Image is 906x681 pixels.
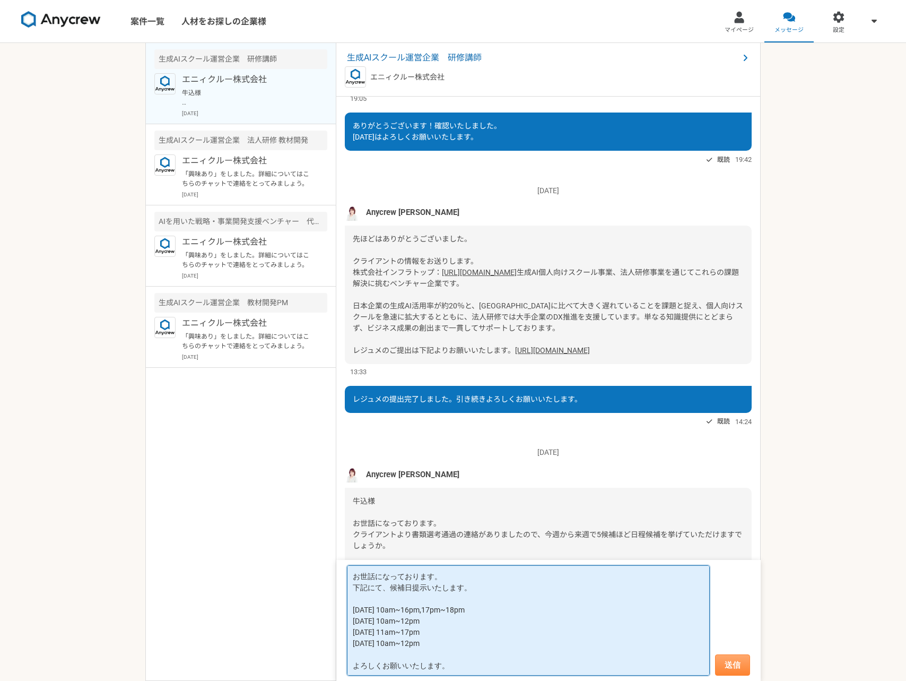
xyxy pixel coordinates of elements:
p: エニィクルー株式会社 [182,73,313,86]
a: [URL][DOMAIN_NAME] [515,346,590,355]
span: 生成AI個人向けスクール事業、法人研修事業を通じてこれらの課題解決に挑むベンチャー企業です。 日本企業の生成AI活用率が約20％と、[GEOGRAPHIC_DATA]に比べて大きく遅れていること... [353,268,743,355]
p: [DATE] [345,447,752,458]
span: 設定 [833,26,844,35]
p: エニィクルー株式会社 [182,317,313,330]
span: 19:42 [735,154,752,165]
p: エニィクルー株式会社 [182,154,313,167]
span: 13:33 [350,367,367,377]
div: 生成AIスクール運営企業 法人研修 教材開発 [154,131,327,150]
span: 生成AIスクール運営企業 研修講師 [347,51,739,64]
span: Anycrew [PERSON_NAME] [366,469,459,480]
img: 8DqYSo04kwAAAAASUVORK5CYII= [21,11,101,28]
p: [DATE] [182,109,327,117]
p: [DATE] [345,185,752,196]
div: 生成AIスクール運営企業 教材開発PM [154,293,327,313]
p: 「興味あり」をしました。詳細についてはこちらのチャットで連絡をとってみましょう。 [182,169,313,188]
img: logo_text_blue_01.png [154,154,176,176]
span: マイページ [725,26,754,35]
p: 牛込様 お世話になっております。 クライアントより書類選考通過の連絡がありましたので、今週から来週で5候補ほど日程候補を挙げていただけますでしょうか。 面談時間は30分ほどを予定しております。 ... [182,88,313,107]
span: 既読 [717,153,730,166]
p: [DATE] [182,353,327,361]
img: logo_text_blue_01.png [154,236,176,257]
p: 「興味あり」をしました。詳細についてはこちらのチャットで連絡をとってみましょう。 [182,251,313,270]
a: [URL][DOMAIN_NAME] [442,268,517,277]
p: エニィクルー株式会社 [370,72,445,83]
p: [DATE] [182,272,327,280]
span: 牛込様 お世話になっております。 クライアントより書類選考通過の連絡がありましたので、今週から来週で5候補ほど日程候補を挙げていただけますでしょうか。 面談時間は30分ほどを予定しております。 ... [353,497,742,594]
p: 「興味あり」をしました。詳細についてはこちらのチャットで連絡をとってみましょう。 [182,332,313,351]
textarea: お世話になっております。 下記にて、候補日提示いたします。 [DATE] 10am~16pm,17pm~18pm [DATE] 10am~12pm [DATE] 11am~17pm [DATE]... [347,565,710,676]
span: Anycrew [PERSON_NAME] [366,206,459,218]
img: %E5%90%8D%E7%A7%B0%E6%9C%AA%E8%A8%AD%E5%AE%9A%E3%81%AE%E3%83%87%E3%82%B6%E3%82%A4%E3%83%B3__3_.png [345,467,361,482]
p: [DATE] [182,191,327,199]
img: logo_text_blue_01.png [345,66,366,88]
img: logo_text_blue_01.png [154,73,176,94]
span: 14:24 [735,417,752,427]
div: AIを用いた戦略・事業開発支援ベンチャー 代表のメンター（業務コンサルタント） [154,212,327,231]
img: logo_text_blue_01.png [154,317,176,338]
div: 生成AIスクール運営企業 研修講師 [154,49,327,69]
img: %E5%90%8D%E7%A7%B0%E6%9C%AA%E8%A8%AD%E5%AE%9A%E3%81%AE%E3%83%87%E3%82%B6%E3%82%A4%E3%83%B3__3_.png [345,205,361,221]
span: 先ほどはありがとうございました。 クライアントの情報をお送りします。 株式会社インフラトップ： [353,235,478,277]
span: ありがとうございます！確認いたしました。 [DATE]はよろしくお願いいたします。 [353,122,501,141]
button: 送信 [715,654,750,676]
span: レジュメの提出完了しました。引き続きよろしくお願いいたします。 [353,395,582,403]
span: 既読 [717,415,730,428]
span: メッセージ [774,26,804,35]
p: エニィクルー株式会社 [182,236,313,248]
span: 19:05 [350,93,367,104]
